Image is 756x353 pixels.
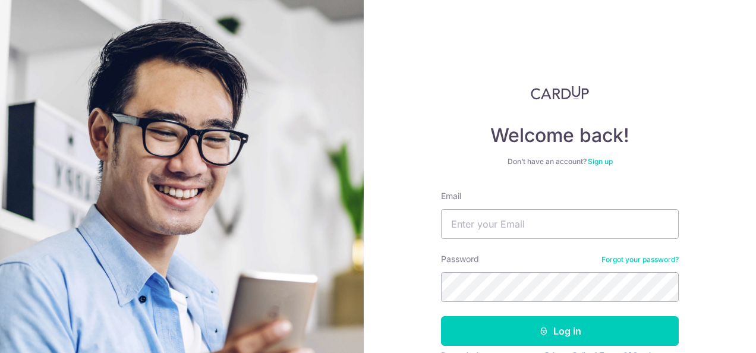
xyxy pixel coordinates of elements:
label: Email [441,190,461,202]
a: Forgot your password? [601,255,679,264]
button: Log in [441,316,679,346]
div: Don’t have an account? [441,157,679,166]
img: CardUp Logo [531,86,589,100]
input: Enter your Email [441,209,679,239]
h4: Welcome back! [441,124,679,147]
label: Password [441,253,479,265]
a: Sign up [588,157,613,166]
